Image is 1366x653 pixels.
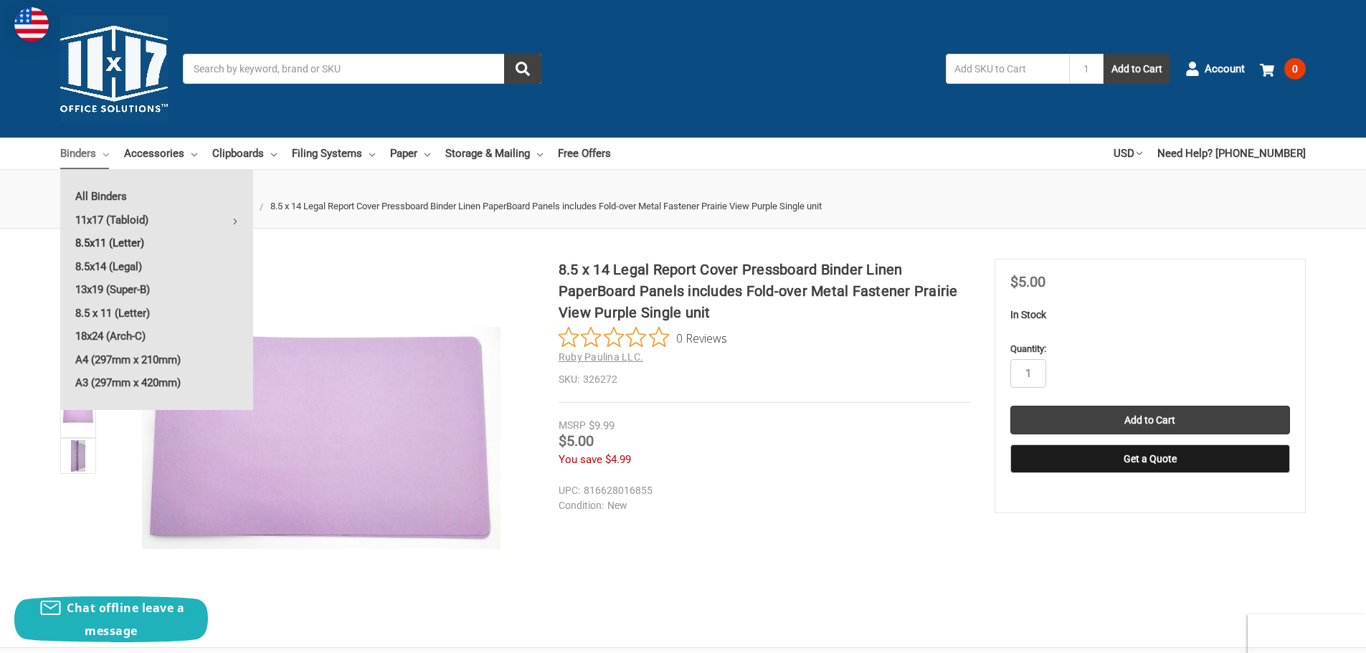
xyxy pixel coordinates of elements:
a: Account [1185,50,1245,87]
button: Chat offline leave a message [14,596,208,642]
span: 8.5 x 14 Legal Report Cover Pressboard Binder Linen PaperBoard Panels includes Fold-over Metal Fa... [270,201,822,211]
img: 11x17.com [60,15,168,123]
iframe: Google Customer Reviews [1248,614,1366,653]
span: Account [1205,61,1245,77]
span: 0 [1284,58,1306,80]
h1: 8.5 x 14 Legal Report Cover Pressboard Binder Linen PaperBoard Panels includes Fold-over Metal Fa... [559,259,971,323]
a: 8.5x14 (Legal) [60,255,253,278]
input: Search by keyword, brand or SKU [183,54,541,84]
a: Need Help? [PHONE_NUMBER] [1157,138,1306,169]
a: Paper [390,138,430,169]
span: $9.99 [589,419,615,432]
button: Add to Cart [1104,54,1170,84]
button: Get a Quote [1010,444,1290,473]
a: 8.5 x 11 (Letter) [60,302,253,325]
img: duty and tax information for United States [14,7,49,42]
a: 18x24 (Arch-C) [60,325,253,348]
dd: 326272 [559,372,971,387]
img: 8.5 x 14 Legal Report Cover Pressboard Binder Linen PaperBoard Panels includes Fold-over Metal Fa... [62,404,94,424]
a: 8.5x11 (Letter) [60,232,253,254]
input: Add to Cart [1010,406,1290,434]
a: 13x19 (Super-B) [60,278,253,301]
p: In Stock [1010,308,1290,323]
dt: UPC: [559,483,580,498]
a: Storage & Mailing [445,138,543,169]
a: Ruby Paulina LLC. [559,351,643,363]
a: A3 (297mm x 420mm) [60,371,253,394]
input: Add SKU to Cart [946,54,1069,84]
dd: New [559,498,964,513]
a: USD [1114,138,1142,169]
a: All Binders [60,185,253,208]
button: Rated 0 out of 5 stars from 0 reviews. Jump to reviews. [559,327,727,348]
a: Free Offers [558,138,611,169]
a: A4 (297mm x 210mm) [60,348,253,371]
dt: Condition: [559,498,604,513]
span: Chat offline leave a message [67,600,184,639]
span: $4.99 [605,453,631,466]
div: MSRP [559,418,586,433]
dt: SKU: [559,372,579,387]
a: Binders [60,138,109,169]
a: Filing Systems [292,138,375,169]
dd: 816628016855 [559,483,964,498]
span: $5.00 [1010,273,1045,290]
img: 8.5 x 14 Legal Report Cover Pressboard Binder Linen PaperBoard Panels includes Fold-over Metal Fa... [142,327,501,549]
a: Clipboards [212,138,277,169]
span: $5.00 [559,432,594,449]
a: 11x17 (Tabloid) [60,209,253,232]
span: You save [559,453,602,466]
img: 8.5 x 14 Legal Report Cover Pressboard Binder Linen PaperBoard Panels includes Fold-over Metal Fa... [71,440,86,472]
label: Quantity: [1010,342,1290,356]
a: 0 [1260,50,1306,87]
a: Accessories [124,138,197,169]
span: 0 Reviews [676,327,727,348]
